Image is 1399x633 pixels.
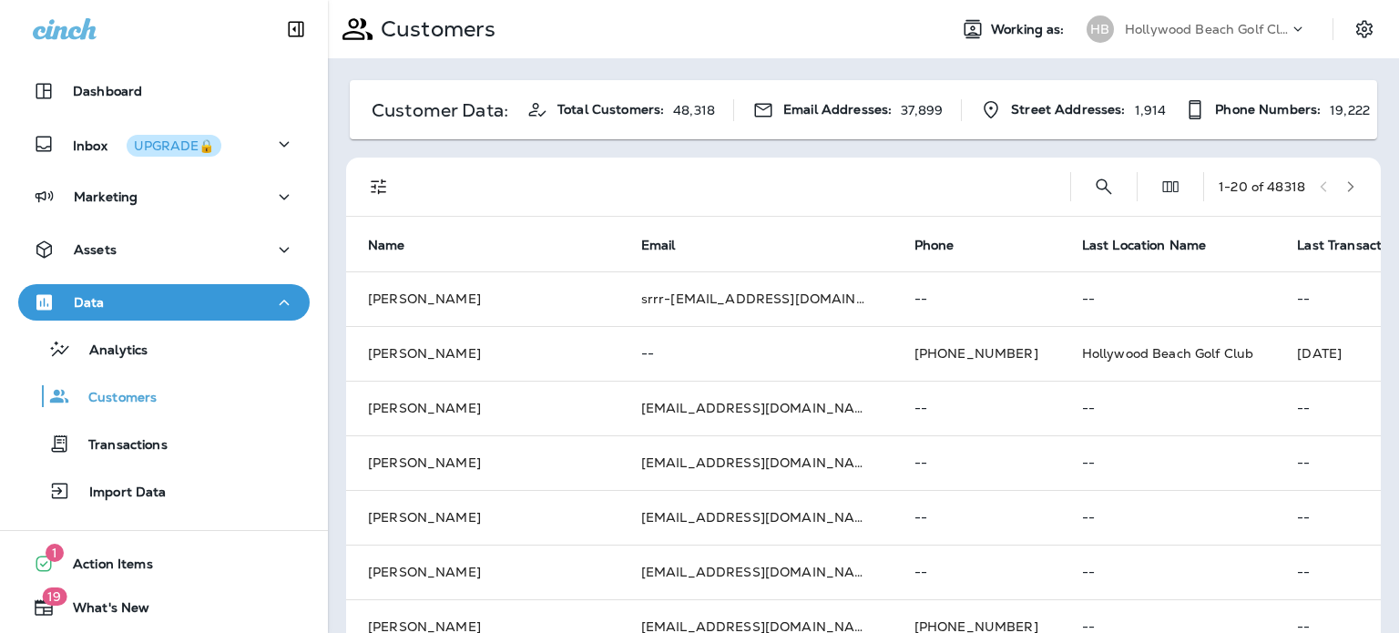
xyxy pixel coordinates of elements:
span: Action Items [55,556,153,578]
p: Dashboard [73,84,142,98]
p: -- [914,565,1038,579]
p: Hollywood Beach Golf Club [1125,22,1289,36]
button: Assets [18,231,310,268]
p: 48,318 [673,103,715,117]
p: Assets [74,242,117,257]
button: Dashboard [18,73,310,109]
td: [EMAIL_ADDRESS][DOMAIN_NAME] [619,490,893,545]
p: Customers [373,15,495,43]
p: 37,899 [901,103,943,117]
button: Filters [361,168,397,205]
p: Inbox [73,135,221,154]
td: [PERSON_NAME] [346,435,619,490]
span: Email [641,237,699,253]
p: -- [1082,401,1254,415]
p: Marketing [74,189,138,204]
td: [PERSON_NAME] [346,381,619,435]
span: Phone [914,238,955,253]
p: 19,222 [1330,103,1370,117]
div: HB [1087,15,1114,43]
span: Email [641,238,676,253]
span: Phone [914,237,978,253]
span: 19 [42,587,66,606]
p: -- [914,510,1038,525]
p: 1,914 [1135,103,1167,117]
span: Last Location Name [1082,237,1231,253]
p: -- [1082,291,1254,306]
button: Customers [18,377,310,415]
div: 1 - 20 of 48318 [1219,179,1305,194]
td: [EMAIL_ADDRESS][DOMAIN_NAME] [619,545,893,599]
button: Import Data [18,472,310,510]
button: Search Customers [1086,168,1122,205]
span: Email Addresses: [783,102,892,117]
button: Edit Fields [1152,168,1189,205]
p: Customer Data: [372,103,508,117]
p: -- [1082,455,1254,470]
p: -- [914,401,1038,415]
p: -- [914,455,1038,470]
td: [EMAIL_ADDRESS][DOMAIN_NAME] [619,381,893,435]
p: Customers [70,390,157,407]
p: Data [74,295,105,310]
span: Working as: [991,22,1068,37]
button: Transactions [18,424,310,463]
span: What's New [55,600,149,622]
span: Street Addresses: [1011,102,1125,117]
button: Marketing [18,179,310,215]
button: Collapse Sidebar [271,11,322,47]
span: Hollywood Beach Golf Club [1082,345,1254,362]
td: [PERSON_NAME] [346,326,619,381]
span: Name [368,238,405,253]
td: [EMAIL_ADDRESS][DOMAIN_NAME] [619,435,893,490]
button: 19What's New [18,589,310,626]
td: [PERSON_NAME] [346,545,619,599]
span: Total Customers: [557,102,664,117]
p: -- [1082,565,1254,579]
td: [PERSON_NAME] [346,271,619,326]
button: 1Action Items [18,546,310,582]
p: -- [914,291,1038,306]
span: Name [368,237,429,253]
td: [PERSON_NAME] [346,490,619,545]
button: InboxUPGRADE🔒 [18,126,310,162]
p: -- [641,346,871,361]
p: Analytics [71,342,148,360]
button: Data [18,284,310,321]
p: Import Data [71,485,167,502]
button: UPGRADE🔒 [127,135,221,157]
span: Last Location Name [1082,238,1207,253]
button: Settings [1348,13,1381,46]
button: Analytics [18,330,310,368]
p: -- [1082,510,1254,525]
div: UPGRADE🔒 [134,139,214,152]
span: Phone Numbers: [1215,102,1321,117]
span: 1 [46,544,64,562]
td: srrr-[EMAIL_ADDRESS][DOMAIN_NAME] [619,271,893,326]
p: Transactions [70,437,168,454]
td: [PHONE_NUMBER] [893,326,1060,381]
